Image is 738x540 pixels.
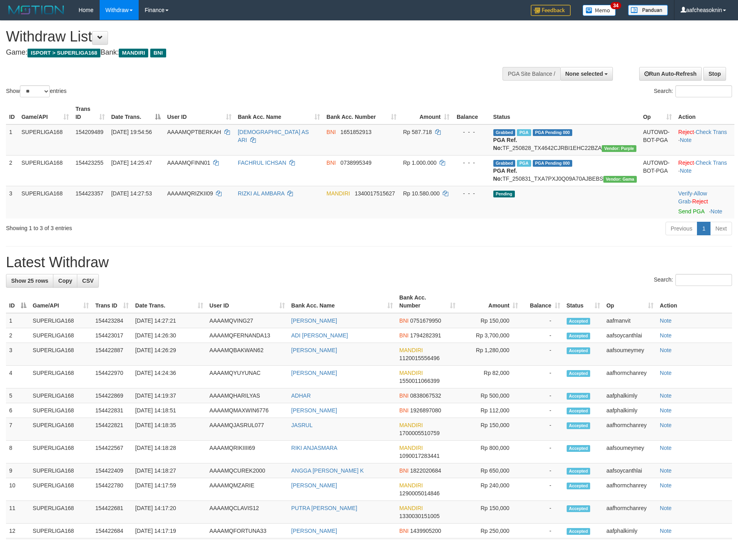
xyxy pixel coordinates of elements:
td: [DATE] 14:27:21 [132,313,206,328]
td: AAAAMQBAKWAN62 [206,343,288,366]
a: Reject [692,198,708,205]
span: [DATE] 14:25:47 [111,160,152,166]
span: Show 25 rows [11,278,48,284]
a: Note [660,317,672,324]
span: Copy 1090017283441 to clipboard [399,453,440,459]
a: FACHRUL ICHSAN [238,160,287,166]
img: Feedback.jpg [531,5,571,16]
td: AAAAMQMZARIE [206,478,288,501]
td: aafhormchanrey [603,366,657,388]
td: Rp 250,000 [459,524,521,538]
span: Copy 0738995349 to clipboard [340,160,371,166]
span: BNI [150,49,166,57]
td: aafsoycanthlai [603,463,657,478]
td: 7 [6,418,29,441]
td: 154422821 [92,418,132,441]
span: BNI [399,467,408,474]
td: aafsoycanthlai [603,328,657,343]
a: PUTRA [PERSON_NAME] [291,505,357,511]
td: AAAAMQFORTUNA33 [206,524,288,538]
span: AAAAMQPTBERKAH [167,129,221,135]
td: 154422970 [92,366,132,388]
td: TF_250828_TX4642CJRBI1EHC22BZA [490,124,640,156]
span: Accepted [567,445,591,452]
span: Vendor URL: https://trx4.1velocity.biz [602,145,636,152]
td: [DATE] 14:18:27 [132,463,206,478]
label: Search: [654,85,732,97]
a: Reject [678,129,694,135]
div: - - - [456,189,487,197]
button: None selected [560,67,613,81]
span: [DATE] 14:27:53 [111,190,152,197]
td: 1 [6,313,29,328]
a: Run Auto-Refresh [639,67,702,81]
span: MANDIRI [399,505,423,511]
td: [DATE] 14:18:35 [132,418,206,441]
span: 34 [610,2,621,9]
td: AAAAMQCUREK2000 [206,463,288,478]
th: Game/API: activate to sort column ascending [29,290,92,313]
td: - [521,478,563,501]
span: Copy 1120015556496 to clipboard [399,355,440,361]
span: CSV [82,278,94,284]
td: Rp 500,000 [459,388,521,403]
span: Marked by aafchhiseyha [517,129,531,136]
td: - [521,313,563,328]
td: 2 [6,328,29,343]
a: [PERSON_NAME] [291,528,337,534]
td: SUPERLIGA168 [18,186,73,219]
span: BNI [399,317,408,324]
span: Copy 0838067532 to clipboard [410,392,441,399]
span: Accepted [567,422,591,429]
b: PGA Ref. No: [493,137,517,151]
td: SUPERLIGA168 [29,343,92,366]
th: Game/API: activate to sort column ascending [18,102,73,124]
th: Balance [453,102,490,124]
a: ADHAR [291,392,311,399]
td: aafhormchanrey [603,418,657,441]
span: Rp 10.580.000 [403,190,440,197]
th: User ID: activate to sort column ascending [164,102,234,124]
td: aafmanvit [603,313,657,328]
span: Copy [58,278,72,284]
td: Rp 650,000 [459,463,521,478]
img: MOTION_logo.png [6,4,67,16]
td: AUTOWD-BOT-PGA [640,155,675,186]
td: aafhormchanrey [603,478,657,501]
span: Accepted [567,483,591,489]
td: SUPERLIGA168 [29,388,92,403]
th: Status [490,102,640,124]
a: Note [711,208,722,215]
a: [PERSON_NAME] [291,407,337,414]
span: BNI [326,129,336,135]
td: Rp 150,000 [459,501,521,524]
td: TF_250831_TXA7PXJ0Q09A70AJBEBS [490,155,640,186]
a: Check Trans [696,129,727,135]
input: Search: [675,85,732,97]
td: - [521,403,563,418]
span: Copy 1550011066399 to clipboard [399,378,440,384]
a: Show 25 rows [6,274,53,288]
td: 154422780 [92,478,132,501]
span: Copy 1700005510759 to clipboard [399,430,440,436]
td: SUPERLIGA168 [29,403,92,418]
a: Note [660,370,672,376]
a: Note [660,505,672,511]
td: · · [675,124,734,156]
span: PGA Pending [533,129,573,136]
th: Bank Acc. Name: activate to sort column ascending [235,102,324,124]
label: Search: [654,274,732,286]
td: aafphalkimly [603,388,657,403]
span: Copy 1290005014846 to clipboard [399,490,440,497]
h1: Latest Withdraw [6,254,732,270]
td: 154422887 [92,343,132,366]
span: Vendor URL: https://trx31.1velocity.biz [603,176,637,183]
td: 2 [6,155,18,186]
td: SUPERLIGA168 [18,155,73,186]
td: [DATE] 14:26:29 [132,343,206,366]
td: 9 [6,463,29,478]
a: Note [660,528,672,534]
span: Copy 1439905200 to clipboard [410,528,441,534]
td: 10 [6,478,29,501]
th: ID: activate to sort column descending [6,290,29,313]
